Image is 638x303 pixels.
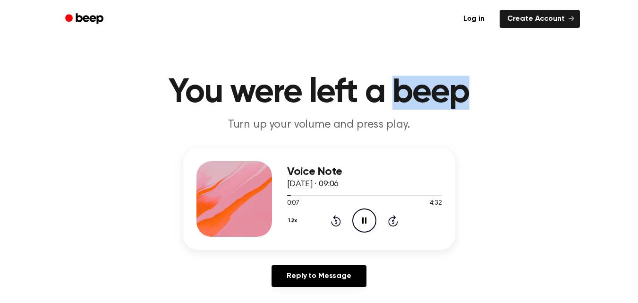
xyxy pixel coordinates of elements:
a: Create Account [500,10,580,28]
h1: You were left a beep [77,76,561,110]
a: Log in [454,8,494,30]
h3: Voice Note [287,165,442,178]
button: 1.2x [287,213,301,229]
span: 4:32 [429,199,442,208]
span: 0:07 [287,199,299,208]
span: [DATE] · 09:06 [287,180,339,189]
a: Beep [59,10,112,28]
a: Reply to Message [272,265,366,287]
p: Turn up your volume and press play. [138,117,501,133]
